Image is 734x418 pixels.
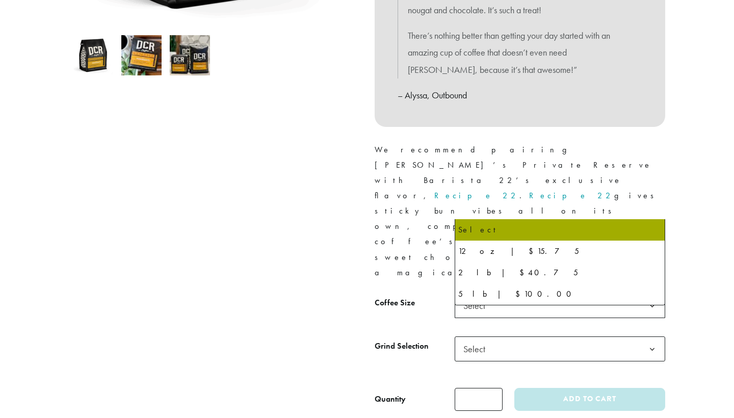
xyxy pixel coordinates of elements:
label: Grind Selection [375,339,455,354]
label: Coffee Size [375,296,455,310]
span: Select [455,336,665,361]
div: 12 oz | $15.75 [458,244,662,259]
span: Select [459,339,495,359]
span: Select [455,293,665,318]
button: Add to cart [514,388,665,411]
p: There’s nothing better than getting your day started with an amazing cup of coffee that doesn’t e... [408,27,632,79]
span: Select [459,296,495,316]
a: Recipe 22 [529,190,614,201]
li: Select [455,219,665,241]
img: Hannah's - Image 2 [121,35,162,75]
p: We recommend pairing [PERSON_NAME]’s Private Reserve with Barista 22’s exclusive flavor, . gives ... [375,142,665,280]
img: Hannah's - Image 3 [170,35,210,75]
div: 2 lb | $40.75 [458,265,662,280]
p: – Alyssa, Outbound [398,87,642,104]
a: Recipe 22 [434,190,519,201]
div: 5 lb | $100.00 [458,286,662,302]
input: Product quantity [455,388,503,411]
div: Quantity [375,393,406,405]
img: Hannah's [73,35,113,75]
